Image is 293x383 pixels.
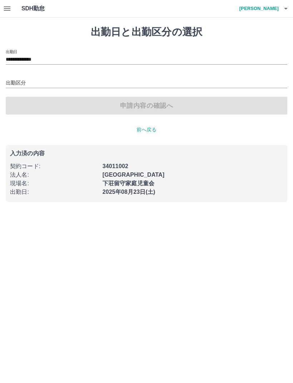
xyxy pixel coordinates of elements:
p: 前へ戻る [6,126,287,133]
b: 34011002 [103,163,128,169]
label: 出勤日 [6,49,17,54]
p: 法人名 : [10,171,98,179]
b: 2025年08月23日(土) [103,189,155,195]
b: 下荘留守家庭児童会 [103,180,154,186]
b: [GEOGRAPHIC_DATA] [103,172,165,178]
h1: 出勤日と出勤区分の選択 [6,26,287,38]
p: 契約コード : [10,162,98,171]
p: 現場名 : [10,179,98,188]
p: 入力済の内容 [10,151,283,156]
p: 出勤日 : [10,188,98,196]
